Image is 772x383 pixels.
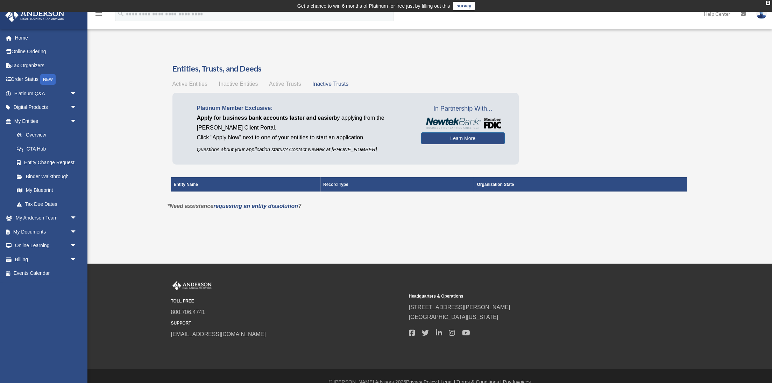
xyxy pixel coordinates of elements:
a: My Anderson Teamarrow_drop_down [5,211,87,225]
a: Online Learningarrow_drop_down [5,239,87,253]
th: Record Type [320,177,474,192]
span: arrow_drop_down [70,86,84,101]
span: Inactive Trusts [312,81,348,87]
a: Binder Walkthrough [10,169,84,183]
a: 800.706.4741 [171,309,205,315]
i: search [117,9,125,17]
a: Learn More [421,132,505,144]
a: requesting an entity dissolution [213,203,298,209]
span: Apply for business bank accounts faster and easier [197,115,334,121]
a: Home [5,31,87,45]
span: arrow_drop_down [70,225,84,239]
div: Get a chance to win 6 months of Platinum for free just by filling out this [297,2,450,10]
span: Active Entities [172,81,207,87]
div: close [766,1,770,5]
a: CTA Hub [10,142,84,156]
img: NewtekBankLogoSM.png [425,118,501,129]
a: Entity Change Request [10,156,84,170]
th: Organization State [474,177,687,192]
a: Platinum Q&Aarrow_drop_down [5,86,87,100]
a: Tax Organizers [5,58,87,72]
span: arrow_drop_down [70,211,84,225]
img: Anderson Advisors Platinum Portal [3,8,66,22]
i: menu [94,10,103,18]
em: *Need assistance ? [168,203,302,209]
a: My Documentsarrow_drop_down [5,225,87,239]
img: User Pic [756,9,767,19]
small: TOLL FREE [171,298,404,305]
span: arrow_drop_down [70,114,84,128]
span: Inactive Entities [219,81,258,87]
span: arrow_drop_down [70,239,84,253]
div: NEW [40,74,56,85]
a: survey [453,2,475,10]
p: by applying from the [PERSON_NAME] Client Portal. [197,113,411,133]
span: Active Trusts [269,81,301,87]
a: [GEOGRAPHIC_DATA][US_STATE] [409,314,498,320]
p: Platinum Member Exclusive: [197,103,411,113]
a: Events Calendar [5,266,87,280]
img: Anderson Advisors Platinum Portal [171,281,213,290]
span: arrow_drop_down [70,252,84,267]
a: menu [94,12,103,18]
a: [STREET_ADDRESS][PERSON_NAME] [409,304,510,310]
a: Billingarrow_drop_down [5,252,87,266]
span: arrow_drop_down [70,100,84,115]
h3: Entities, Trusts, and Deeds [172,63,686,74]
a: My Entitiesarrow_drop_down [5,114,84,128]
a: Digital Productsarrow_drop_down [5,100,87,114]
small: Headquarters & Operations [409,293,642,300]
span: In Partnership With... [421,103,505,114]
a: My Blueprint [10,183,84,197]
p: Click "Apply Now" next to one of your entities to start an application. [197,133,411,142]
th: Entity Name [171,177,320,192]
a: [EMAIL_ADDRESS][DOMAIN_NAME] [171,331,266,337]
a: Overview [10,128,80,142]
small: SUPPORT [171,320,404,327]
a: Tax Due Dates [10,197,84,211]
p: Questions about your application status? Contact Newtek at [PHONE_NUMBER] [197,145,411,154]
a: Online Ordering [5,45,87,59]
a: Order StatusNEW [5,72,87,87]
